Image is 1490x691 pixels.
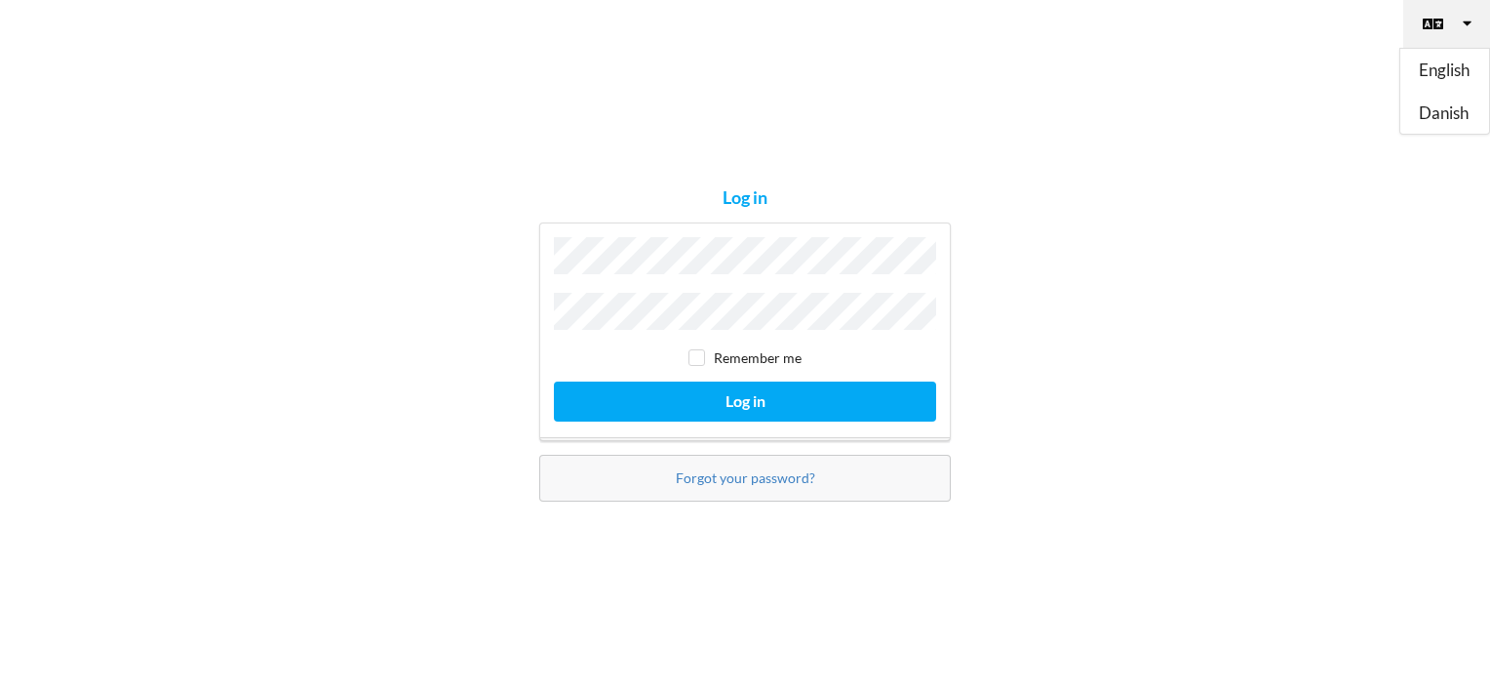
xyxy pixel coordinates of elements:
[1400,49,1489,92] a: English
[688,349,802,366] label: Remember me
[1400,91,1489,134] a: Danish
[676,469,815,486] a: Forgot your password?
[554,382,936,422] button: Log in
[723,186,767,209] div: Log in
